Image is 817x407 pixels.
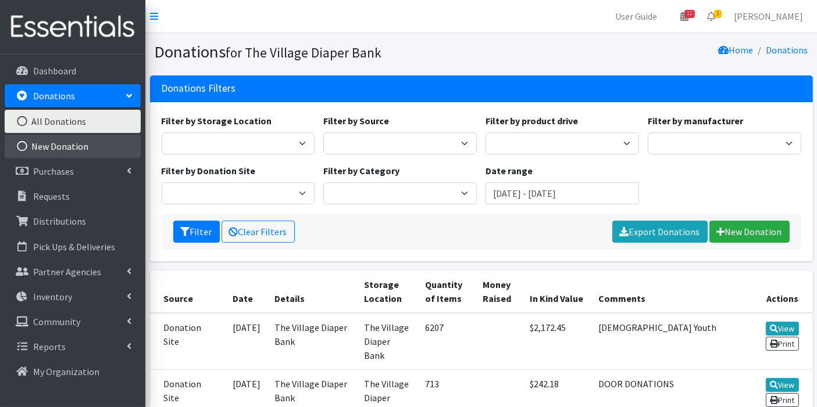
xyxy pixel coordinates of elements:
[5,210,141,233] a: Distributions
[226,313,267,370] td: [DATE]
[222,221,295,243] a: Clear Filters
[486,182,639,204] input: January 1, 2011 - December 31, 2011
[766,44,808,56] a: Donations
[226,271,267,313] th: Date
[33,241,115,253] p: Pick Ups & Deliveries
[523,271,591,313] th: In Kind Value
[612,221,708,243] a: Export Donations
[5,335,141,358] a: Reports
[33,266,101,278] p: Partner Agencies
[267,313,358,370] td: The Village Diaper Bank
[173,221,220,243] button: Filter
[766,378,799,392] a: View
[606,5,666,28] a: User Guide
[591,313,754,370] td: [DEMOGRAPHIC_DATA] Youth
[5,185,141,208] a: Requests
[5,285,141,308] a: Inventory
[150,271,226,313] th: Source
[358,271,419,313] th: Storage Location
[523,313,591,370] td: $2,172.45
[486,114,578,128] label: Filter by product drive
[486,164,533,178] label: Date range
[5,160,141,183] a: Purchases
[698,5,725,28] a: 1
[162,114,272,128] label: Filter by Storage Location
[766,337,799,351] a: Print
[754,271,813,313] th: Actions
[418,271,476,313] th: Quantity of Items
[267,271,358,313] th: Details
[33,165,74,177] p: Purchases
[5,310,141,333] a: Community
[323,164,399,178] label: Filter by Category
[725,5,812,28] a: [PERSON_NAME]
[766,322,799,336] a: View
[5,235,141,258] a: Pick Ups & Deliveries
[719,44,754,56] a: Home
[33,291,72,302] p: Inventory
[33,316,80,327] p: Community
[5,59,141,82] a: Dashboard
[714,10,722,18] span: 1
[33,90,75,102] p: Donations
[162,164,256,178] label: Filter by Donation Site
[418,313,476,370] td: 6207
[5,135,141,158] a: New Donation
[5,360,141,383] a: My Organization
[33,190,70,202] p: Requests
[33,215,86,227] p: Distributions
[162,82,236,95] h3: Donations Filters
[323,114,389,128] label: Filter by Source
[33,65,76,77] p: Dashboard
[709,221,790,243] a: New Donation
[5,84,141,107] a: Donations
[226,44,382,61] small: for The Village Diaper Bank
[476,271,523,313] th: Money Raised
[671,5,698,28] a: 12
[155,42,477,62] h1: Donations
[766,393,799,407] a: Print
[33,341,66,352] p: Reports
[5,260,141,283] a: Partner Agencies
[33,366,99,377] p: My Organization
[358,313,419,370] td: The Village Diaper Bank
[648,114,743,128] label: Filter by manufacturer
[5,110,141,133] a: All Donations
[684,10,695,18] span: 12
[591,271,754,313] th: Comments
[5,8,141,46] img: HumanEssentials
[150,313,226,370] td: Donation Site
